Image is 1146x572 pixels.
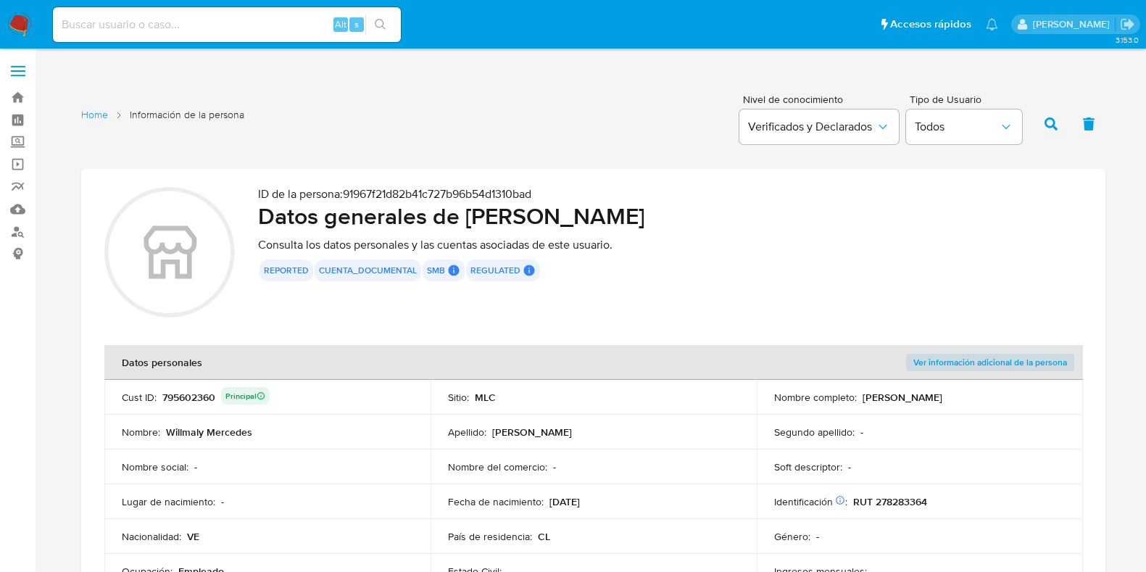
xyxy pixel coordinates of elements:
[743,94,898,104] span: Nivel de conocimiento
[748,120,876,134] span: Verificados y Declarados
[354,17,359,31] span: s
[890,17,971,32] span: Accesos rápidos
[335,17,346,31] span: Alt
[130,108,244,122] span: Información de la persona
[1120,17,1135,32] a: Salir
[1033,17,1115,31] p: camilafernanda.paredessaldano@mercadolibre.cl
[910,94,1026,104] span: Tipo de Usuario
[739,109,899,144] button: Verificados y Declarados
[365,14,395,35] button: search-icon
[906,109,1022,144] button: Todos
[986,18,998,30] a: Notificaciones
[53,15,401,34] input: Buscar usuario o caso...
[81,108,108,122] a: Home
[915,120,999,134] span: Todos
[81,102,244,143] nav: List of pages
